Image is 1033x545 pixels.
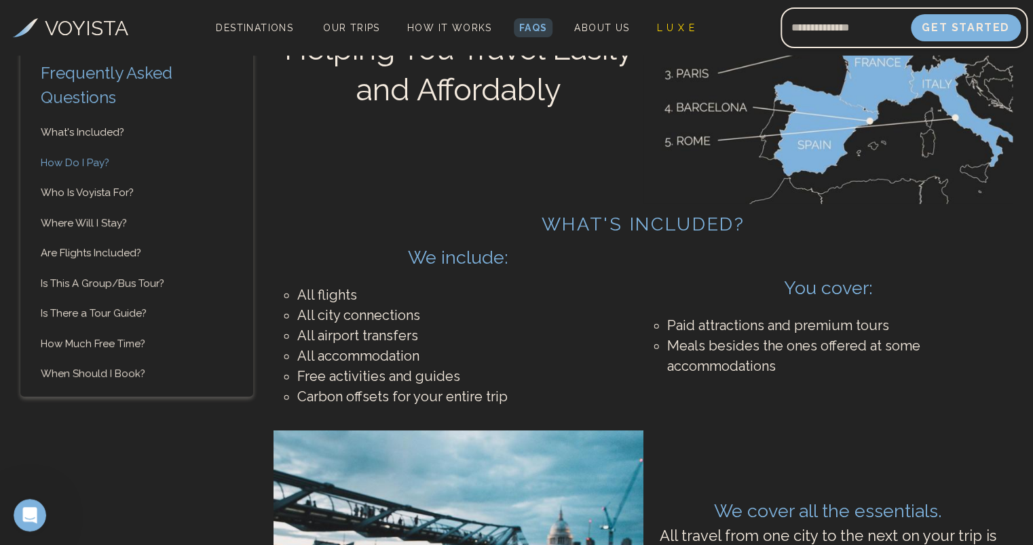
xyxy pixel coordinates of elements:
span: How It Works [407,22,492,33]
li: Carbon offsets for your entire trip [297,386,620,407]
a: L U X E [651,18,700,37]
span: About Us [574,22,629,33]
h2: We include: [284,244,633,272]
img: Voyista Logo [13,18,38,37]
input: Email address [781,12,911,44]
li: Paid attractions and premium tours [667,315,990,336]
a: When Should I Book? [20,366,253,382]
a: VOYISTA [13,13,128,43]
span: Our Trips [323,22,380,33]
h2: Frequently Asked Questions [20,41,253,110]
a: Are Flights Included? [20,245,253,261]
a: What's Included? [20,125,253,140]
span: Destinations [210,17,299,57]
li: All airport transfers [297,325,620,346]
a: Is This A Group/Bus Tour? [20,276,253,291]
h2: You cover: [654,275,1003,302]
a: Who Is Voyista For? [20,185,253,201]
h3: VOYISTA [45,13,128,43]
li: All flights [297,285,620,305]
button: Get Started [911,14,1021,41]
a: About Us [569,18,635,37]
span: L U X E [656,22,695,33]
h1: Helping You Travel Easily and Affordably [274,19,643,121]
li: Free activities and guides [297,366,620,386]
a: Is There a Tour Guide? [20,306,253,321]
a: How Much Free Time? [20,336,253,352]
span: FAQs [519,22,548,33]
a: How It Works [402,18,497,37]
li: All city connections [297,305,620,325]
a: FAQs [514,18,553,37]
h2: We cover all the essentials. [654,498,1003,525]
a: How Do I Pay? [20,155,253,171]
li: All accommodation [297,346,620,366]
a: Where Will I Stay? [20,216,253,231]
a: Our Trips [318,18,386,37]
h2: What's Included? [274,215,1013,234]
iframe: Intercom live chat [14,499,46,531]
li: Meals besides the ones offered at some accommodations [667,336,990,376]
